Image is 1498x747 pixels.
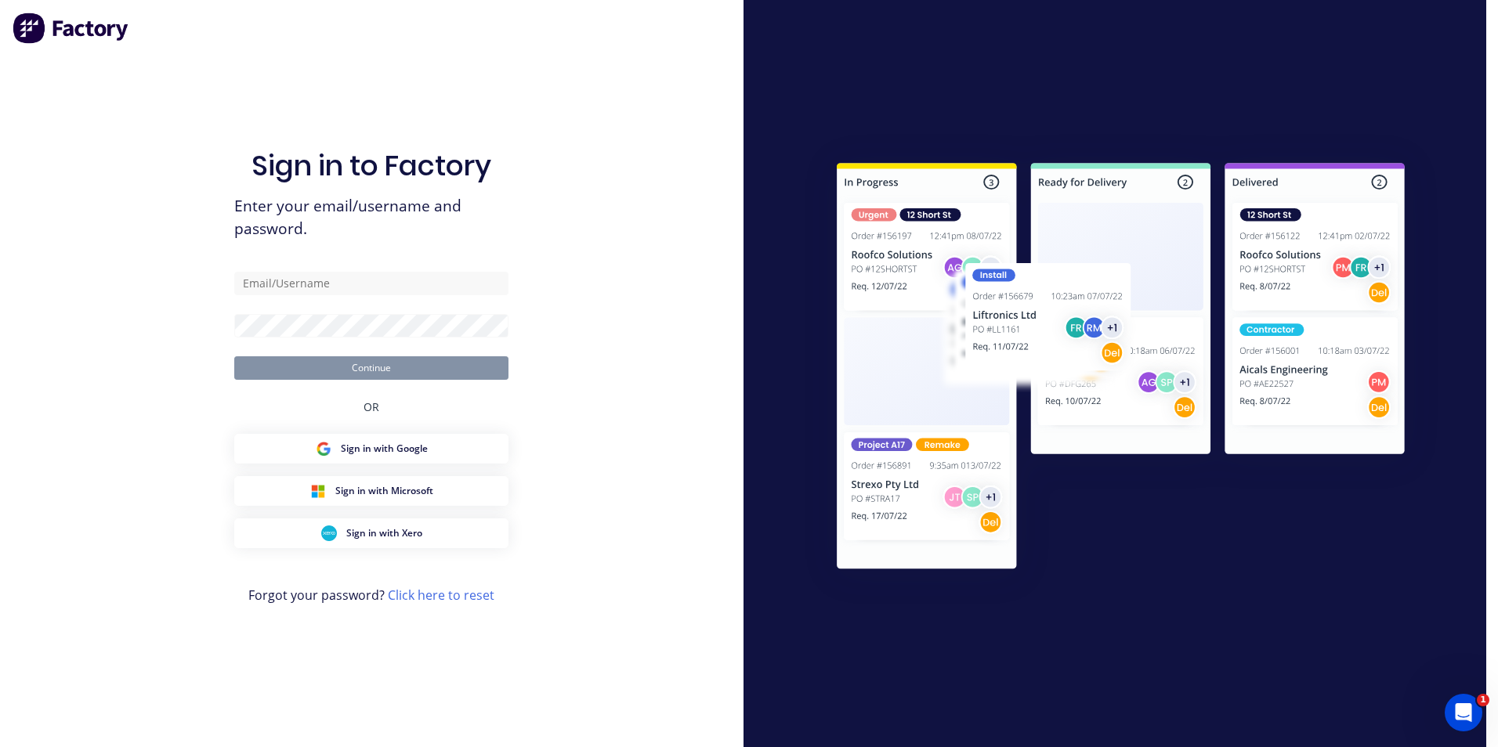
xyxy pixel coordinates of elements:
button: Xero Sign inSign in with Xero [234,518,508,548]
span: Sign in with Google [341,442,428,456]
h1: Sign in to Factory [251,149,491,182]
input: Email/Username [234,272,508,295]
button: Microsoft Sign inSign in with Microsoft [234,476,508,506]
button: Continue [234,356,508,380]
span: 1 [1477,694,1489,706]
img: Google Sign in [316,441,331,456]
img: Sign in [802,132,1439,606]
span: Forgot your password? [248,586,494,604]
img: Microsoft Sign in [310,483,326,499]
button: Google Sign inSign in with Google [234,434,508,464]
div: OR [364,380,379,434]
a: Click here to reset [388,586,494,604]
img: Xero Sign in [321,525,337,541]
iframe: Intercom live chat [1445,694,1482,731]
span: Enter your email/username and password. [234,195,508,240]
span: Sign in with Xero [346,526,422,540]
span: Sign in with Microsoft [335,484,433,498]
img: Factory [13,13,130,44]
